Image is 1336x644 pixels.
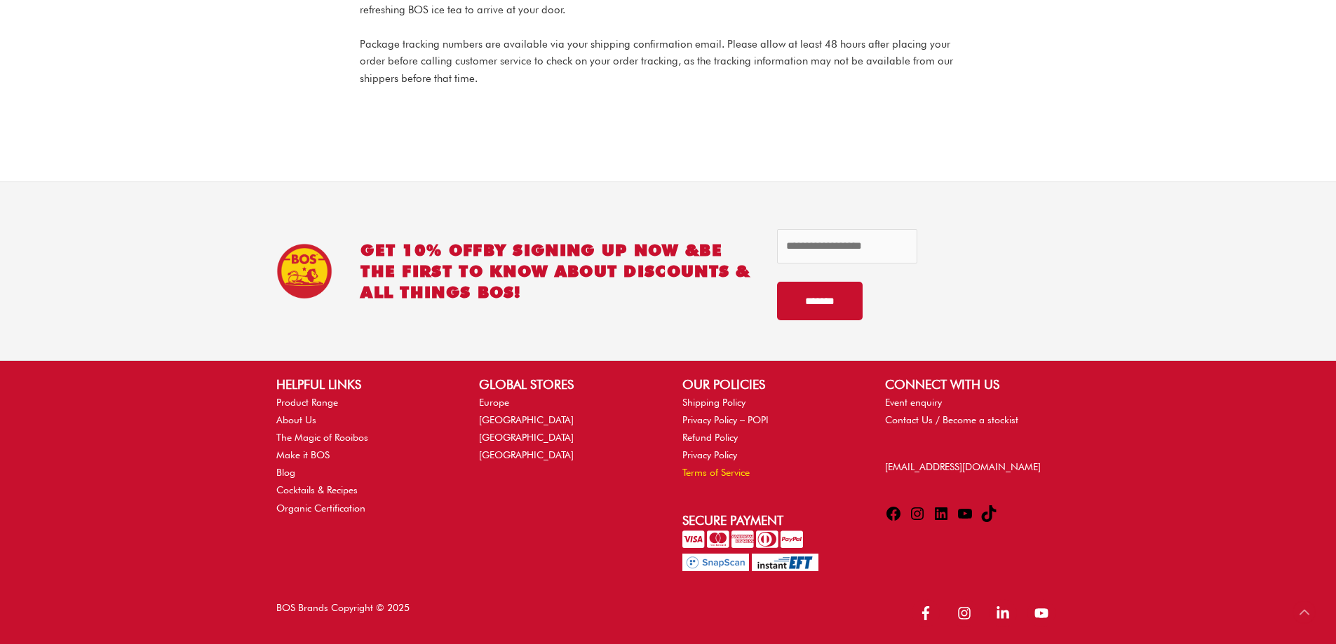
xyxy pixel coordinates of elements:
nav: OUR POLICIES [682,394,857,482]
img: BOS Ice Tea [276,243,332,299]
a: Europe [479,397,509,408]
h2: Secure Payment [682,511,857,530]
a: Product Range [276,397,338,408]
a: [EMAIL_ADDRESS][DOMAIN_NAME] [885,461,1041,472]
a: facebook-f [912,599,947,627]
a: Event enquiry [885,397,942,408]
img: Pay with InstantEFT [752,554,818,571]
nav: GLOBAL STORES [479,394,654,465]
a: The Magic of Rooibos [276,432,368,443]
a: linkedin-in [989,599,1025,627]
p: Package tracking numbers are available via your shipping confirmation email. Please allow at leas... [360,36,977,88]
a: [GEOGRAPHIC_DATA] [479,432,574,443]
a: Privacy Policy [682,449,737,460]
nav: HELPFUL LINKS [276,394,451,517]
a: Blog [276,467,295,478]
a: [GEOGRAPHIC_DATA] [479,449,574,460]
a: About Us [276,414,316,425]
a: Shipping Policy [682,397,745,408]
div: BOS Brands Copyright © 2025 [262,599,668,630]
a: Organic Certification [276,502,365,514]
nav: CONNECT WITH US [885,394,1060,429]
h2: CONNECT WITH US [885,375,1060,394]
a: Refund Policy [682,432,738,443]
img: Pay with SnapScan [682,554,749,571]
h2: GLOBAL STORES [479,375,654,394]
a: youtube [1027,599,1060,627]
a: Privacy Policy – POPI [682,414,769,425]
a: Cocktails & Recipes [276,484,358,495]
a: Contact Us / Become a stockist [885,414,1018,425]
a: Make it BOS [276,449,330,460]
a: Terms of Service [682,467,750,478]
a: instagram [950,599,986,627]
h2: HELPFUL LINKS [276,375,451,394]
span: BY SIGNING UP NOW & [483,240,700,259]
h2: GET 10% OFF be the first to know about discounts & all things BOS! [360,240,763,303]
a: [GEOGRAPHIC_DATA] [479,414,574,425]
h2: OUR POLICIES [682,375,857,394]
